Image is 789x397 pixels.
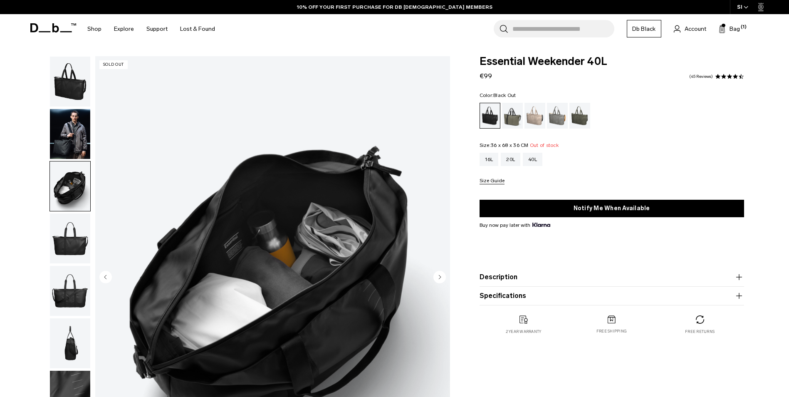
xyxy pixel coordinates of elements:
[506,329,542,335] p: 2 year warranty
[685,329,715,335] p: Free returns
[49,56,91,107] button: Essential Weekender 40L Black Out
[49,161,91,212] button: Essential Weekender 40L Black Out
[180,14,215,44] a: Lost & Found
[730,25,740,33] span: Bag
[146,14,168,44] a: Support
[627,20,661,37] a: Db Black
[480,221,550,229] span: Buy now pay later with
[480,93,516,98] legend: Color:
[81,14,221,44] nav: Main Navigation
[99,60,128,69] p: Sold Out
[674,24,706,34] a: Account
[480,72,492,80] span: €99
[50,318,90,368] img: Essential Weekender 40L Black Out
[569,103,590,129] a: Moss Green
[480,291,744,301] button: Specifications
[49,318,91,369] button: Essential Weekender 40L Black Out
[480,103,500,129] a: Black Out
[547,103,568,129] a: Sand Grey
[480,200,744,217] button: Notify Me When Available
[480,56,744,67] span: Essential Weekender 40L
[50,213,90,263] img: Essential Weekender 40L Black Out
[689,74,713,79] a: 45 reviews
[685,25,706,33] span: Account
[480,272,744,282] button: Description
[49,109,91,159] button: Essential Weekender 40L Black Out
[532,223,550,227] img: {"height" => 20, "alt" => "Klarna"}
[596,328,627,334] p: Free shipping
[99,270,112,285] button: Previous slide
[493,92,516,98] span: Black Out
[50,109,90,159] img: Essential Weekender 40L Black Out
[50,161,90,211] img: Essential Weekender 40L Black Out
[501,153,520,166] a: 20L
[741,24,747,31] span: (1)
[524,103,545,129] a: Fogbow Beige
[480,178,505,184] button: Size Guide
[502,103,523,129] a: Forest Green
[114,14,134,44] a: Explore
[530,142,559,148] span: Out of stock
[50,266,90,316] img: Essential Weekender 40L Black Out
[719,24,740,34] button: Bag (1)
[523,153,542,166] a: 40L
[480,143,559,148] legend: Size:
[491,142,529,148] span: 36 x 68 x 36 CM
[49,265,91,316] button: Essential Weekender 40L Black Out
[87,14,101,44] a: Shop
[297,3,492,11] a: 10% OFF YOUR FIRST PURCHASE FOR DB [DEMOGRAPHIC_DATA] MEMBERS
[480,153,499,166] a: 16L
[433,270,446,285] button: Next slide
[50,57,90,107] img: Essential Weekender 40L Black Out
[49,213,91,264] button: Essential Weekender 40L Black Out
